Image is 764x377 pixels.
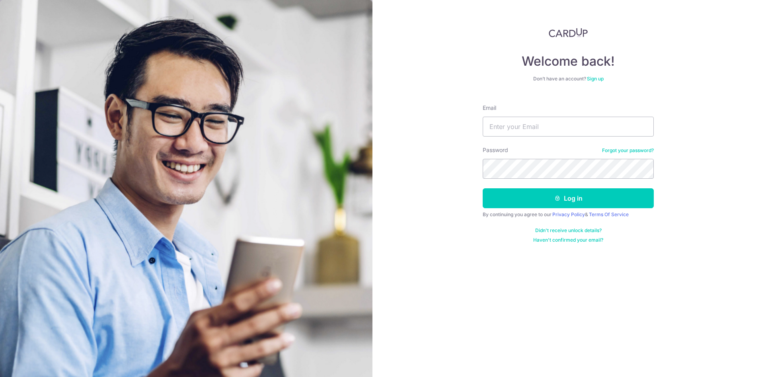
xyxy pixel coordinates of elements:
button: Log in [483,188,654,208]
div: By continuing you agree to our & [483,211,654,218]
a: Forgot your password? [602,147,654,154]
div: Don’t have an account? [483,76,654,82]
a: Haven't confirmed your email? [533,237,603,243]
label: Email [483,104,496,112]
a: Didn't receive unlock details? [535,227,602,234]
label: Password [483,146,508,154]
h4: Welcome back! [483,53,654,69]
img: CardUp Logo [549,28,588,37]
a: Privacy Policy [552,211,585,217]
input: Enter your Email [483,117,654,137]
a: Terms Of Service [589,211,629,217]
a: Sign up [587,76,604,82]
